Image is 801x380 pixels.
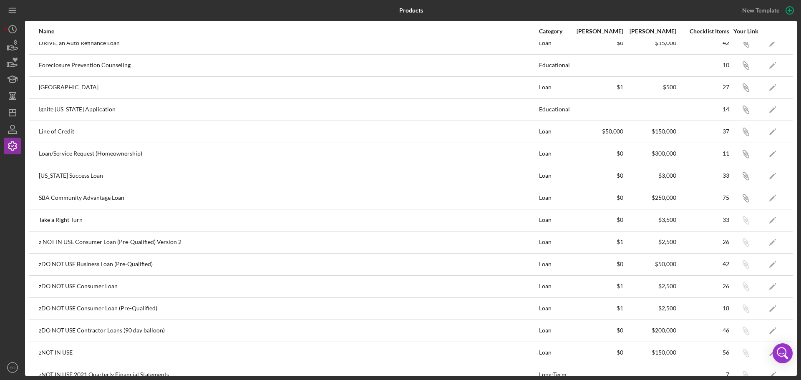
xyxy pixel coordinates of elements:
[571,84,623,91] div: $1
[10,365,15,370] text: SO
[39,166,538,186] div: [US_STATE] Success Loan
[773,343,793,363] div: Open Intercom Messenger
[624,305,676,312] div: $2,500
[39,232,538,253] div: z NOT IN USE Consumer Loan (Pre-Qualified) Version 2
[39,77,538,98] div: [GEOGRAPHIC_DATA]
[571,128,623,135] div: $50,000
[39,188,538,209] div: SBA Community Advantage Loan
[677,283,729,289] div: 26
[39,99,538,120] div: Ignite [US_STATE] Application
[624,239,676,245] div: $2,500
[677,194,729,201] div: 75
[39,298,538,319] div: zDO NOT USE Consumer Loan (Pre-Qualified)
[539,77,570,98] div: Loan
[624,283,676,289] div: $2,500
[571,283,623,289] div: $1
[571,327,623,334] div: $0
[539,55,570,76] div: Educational
[39,210,538,231] div: Take a Right Turn
[624,194,676,201] div: $250,000
[39,320,538,341] div: zDO NOT USE Contractor Loans (90 day balloon)
[571,305,623,312] div: $1
[677,327,729,334] div: 46
[677,371,729,378] div: 7
[677,305,729,312] div: 18
[539,28,570,35] div: Category
[571,239,623,245] div: $1
[39,28,538,35] div: Name
[571,194,623,201] div: $0
[624,84,676,91] div: $500
[737,4,797,17] button: New Template
[539,210,570,231] div: Loan
[539,320,570,341] div: Loan
[624,172,676,179] div: $3,000
[539,143,570,164] div: Loan
[571,28,623,35] div: [PERSON_NAME]
[677,84,729,91] div: 27
[571,261,623,267] div: $0
[571,40,623,46] div: $0
[677,106,729,113] div: 14
[4,359,21,376] button: SO
[742,4,779,17] div: New Template
[624,150,676,157] div: $300,000
[539,276,570,297] div: Loan
[624,40,676,46] div: $15,000
[677,128,729,135] div: 37
[677,261,729,267] div: 42
[677,172,729,179] div: 33
[677,40,729,46] div: 42
[539,121,570,142] div: Loan
[539,342,570,363] div: Loan
[624,349,676,356] div: $150,000
[677,62,729,68] div: 10
[39,276,538,297] div: zDO NOT USE Consumer Loan
[39,143,538,164] div: Loan/Service Request (Homeownership)
[571,172,623,179] div: $0
[539,166,570,186] div: Loan
[624,261,676,267] div: $50,000
[39,55,538,76] div: Foreclosure Prevention Counseling
[571,349,623,356] div: $0
[539,298,570,319] div: Loan
[677,216,729,223] div: 33
[39,254,538,275] div: zDO NOT USE Business Loan (Pre-Qualified)
[39,121,538,142] div: Line of Credit
[39,342,538,363] div: zNOT IN USE
[624,28,676,35] div: [PERSON_NAME]
[677,239,729,245] div: 26
[539,33,570,54] div: Loan
[677,150,729,157] div: 11
[624,216,676,223] div: $3,500
[624,128,676,135] div: $150,000
[730,28,761,35] div: Your Link
[571,150,623,157] div: $0
[39,33,538,54] div: DRIVE, an Auto Refinance Loan
[399,7,423,14] b: Products
[571,216,623,223] div: $0
[539,99,570,120] div: Educational
[624,327,676,334] div: $200,000
[677,28,729,35] div: Checklist Items
[677,349,729,356] div: 56
[539,254,570,275] div: Loan
[539,188,570,209] div: Loan
[539,232,570,253] div: Loan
